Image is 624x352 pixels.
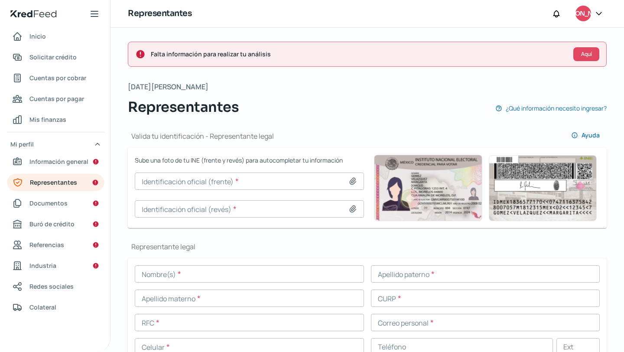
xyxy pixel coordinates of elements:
[488,155,597,221] img: Ejemplo de identificación oficial (revés)
[506,103,607,114] span: ¿Qué información necesito ingresar?
[7,174,104,191] a: Representantes
[128,97,239,117] span: Representantes
[7,299,104,316] a: Colateral
[10,139,34,150] span: Mi perfil
[7,49,104,66] a: Solicitar crédito
[564,127,607,144] button: Ayuda
[7,153,104,170] a: Información general
[135,155,364,166] span: Sube una foto de tu INE (frente y revés) para autocompletar tu información
[7,278,104,295] a: Redes sociales
[7,195,104,212] a: Documentos
[7,215,104,233] a: Buró de crédito
[29,114,66,125] span: Mis finanzas
[559,9,607,19] span: [PERSON_NAME]
[29,239,64,250] span: Referencias
[7,257,104,274] a: Industria
[29,198,68,209] span: Documentos
[128,81,208,93] span: [DATE][PERSON_NAME]
[128,131,274,141] h1: Valida tu identificación - Representante legal
[128,7,192,20] h1: Representantes
[151,49,566,59] span: Falta información para realizar tu análisis
[7,28,104,45] a: Inicio
[29,72,86,83] span: Cuentas por cobrar
[29,52,77,62] span: Solicitar crédito
[374,155,482,221] img: Ejemplo de identificación oficial (frente)
[30,177,77,188] span: Representantes
[128,242,607,251] h1: Representante legal
[7,69,104,87] a: Cuentas por cobrar
[581,52,592,57] span: Aquí
[573,47,599,61] button: Aquí
[29,156,88,167] span: Información general
[29,218,75,229] span: Buró de crédito
[29,31,46,42] span: Inicio
[7,236,104,254] a: Referencias
[29,260,56,271] span: Industria
[29,302,56,313] span: Colateral
[29,93,84,104] span: Cuentas por pagar
[7,111,104,128] a: Mis finanzas
[29,281,74,292] span: Redes sociales
[582,132,600,138] span: Ayuda
[7,90,104,108] a: Cuentas por pagar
